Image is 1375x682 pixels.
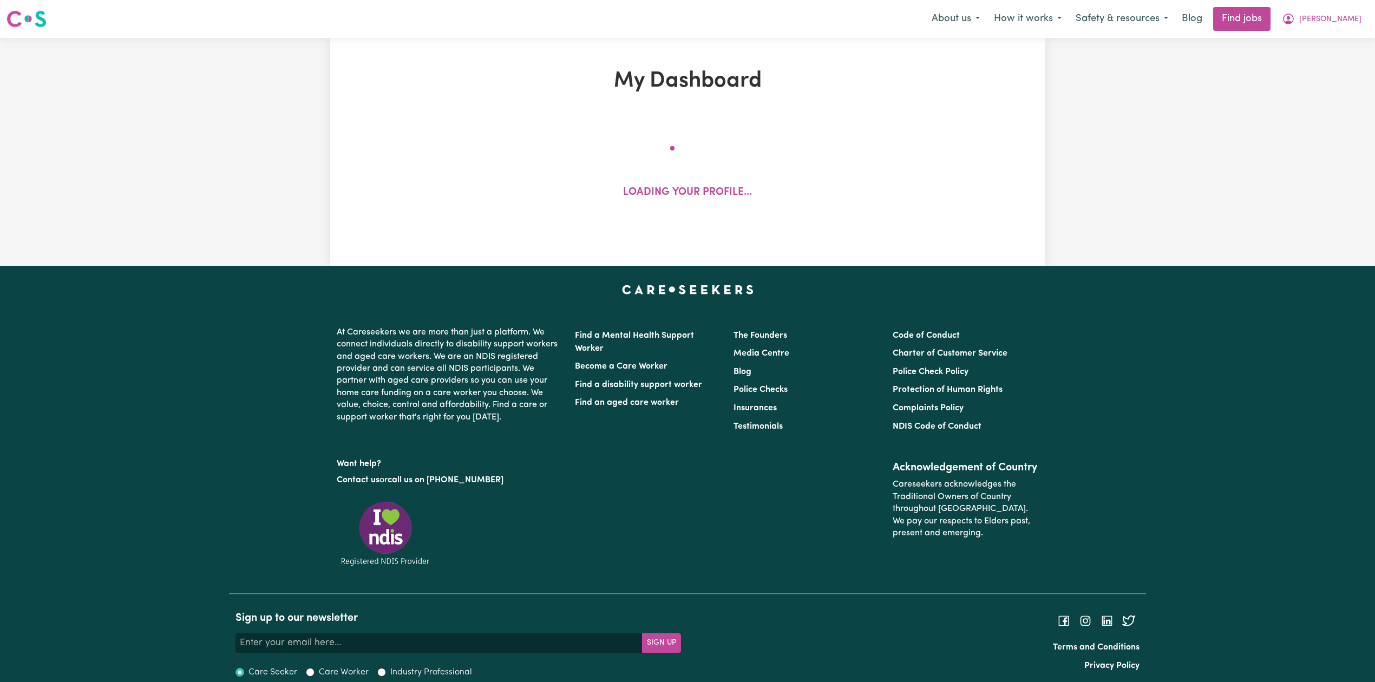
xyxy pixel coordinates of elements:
button: About us [925,8,987,30]
span: [PERSON_NAME] [1299,14,1361,25]
a: Contact us [337,476,379,484]
a: Terms and Conditions [1053,643,1140,652]
a: Find a disability support worker [575,381,702,389]
a: Code of Conduct [893,331,960,340]
a: Charter of Customer Service [893,349,1007,358]
a: NDIS Code of Conduct [893,422,981,431]
a: Follow Careseekers on Twitter [1122,617,1135,625]
img: Careseekers logo [6,9,47,29]
a: Find an aged care worker [575,398,679,407]
h2: Sign up to our newsletter [235,612,681,625]
button: Subscribe [642,633,681,653]
p: Want help? [337,454,562,470]
label: Care Seeker [248,666,297,679]
a: Follow Careseekers on Facebook [1057,617,1070,625]
a: Blog [734,368,751,376]
a: Police Check Policy [893,368,968,376]
a: Insurances [734,404,777,412]
p: Careseekers acknowledges the Traditional Owners of Country throughout [GEOGRAPHIC_DATA]. We pay o... [893,474,1038,543]
label: Industry Professional [390,666,472,679]
input: Enter your email here... [235,633,643,653]
a: Find a Mental Health Support Worker [575,331,694,353]
a: Complaints Policy [893,404,964,412]
a: Find jobs [1213,7,1271,31]
a: Testimonials [734,422,783,431]
a: Become a Care Worker [575,362,667,371]
h2: Acknowledgement of Country [893,461,1038,474]
a: call us on [PHONE_NUMBER] [388,476,503,484]
a: The Founders [734,331,787,340]
p: At Careseekers we are more than just a platform. We connect individuals directly to disability su... [337,322,562,428]
a: Privacy Policy [1084,661,1140,670]
p: or [337,470,562,490]
p: Loading your profile... [623,185,752,201]
img: Registered NDIS provider [337,500,434,567]
h1: My Dashboard [456,68,919,94]
a: Follow Careseekers on LinkedIn [1101,617,1114,625]
a: Careseekers home page [622,285,754,294]
label: Care Worker [319,666,369,679]
a: Media Centre [734,349,789,358]
button: How it works [987,8,1069,30]
iframe: Button to launch messaging window [1332,639,1366,673]
a: Protection of Human Rights [893,385,1003,394]
a: Blog [1175,7,1209,31]
a: Follow Careseekers on Instagram [1079,617,1092,625]
a: Police Checks [734,385,788,394]
a: Careseekers logo [6,6,47,31]
button: Safety & resources [1069,8,1175,30]
button: My Account [1275,8,1369,30]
